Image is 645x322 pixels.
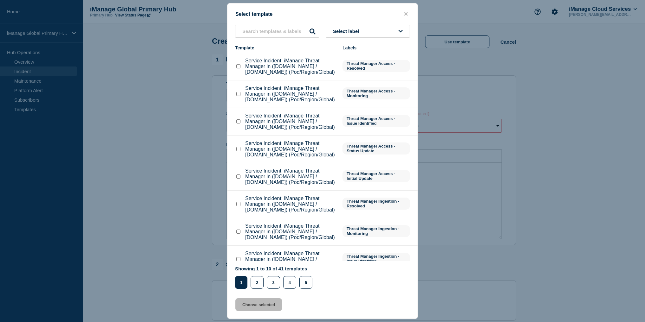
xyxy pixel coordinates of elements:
[235,45,336,50] div: Template
[236,147,240,151] input: Service Incident: iManage Threat Manager in (cloudimanage.com / imanage.work) (Pod/Region/Global)...
[342,115,410,127] span: Threat Manager Access - Issue Identified
[245,58,336,75] p: Service Incident: iManage Threat Manager in ([DOMAIN_NAME] / [DOMAIN_NAME]) (Pod/Region/Global)
[283,276,296,289] button: 4
[235,266,316,271] p: Showing 1 to 10 of 41 templates
[245,196,336,213] p: Service Incident: iManage Threat Manager in ([DOMAIN_NAME] / [DOMAIN_NAME]) (Pod/Region/Global)
[236,202,240,206] input: Service Incident: iManage Threat Manager in (cloudimanage.com / imanage.work) (Pod/Region/Global)...
[402,11,410,17] button: close button
[227,11,418,17] div: Select template
[342,142,410,155] span: Threat Manager Access - Status Update
[299,276,312,289] button: 5
[342,45,410,50] div: Labels
[236,92,240,96] input: Service Incident: iManage Threat Manager in (cloudimanage.com / imanage.work) (Pod/Region/Global)...
[235,298,282,311] button: Choose selected
[245,223,336,240] p: Service Incident: iManage Threat Manager in ([DOMAIN_NAME] / [DOMAIN_NAME]) (Pod/Region/Global)
[236,174,240,179] input: Service Incident: iManage Threat Manager in (cloudimanage.com / imanage.work) (Pod/Region/Global)...
[245,85,336,103] p: Service Incident: iManage Threat Manager in ([DOMAIN_NAME] / [DOMAIN_NAME]) (Pod/Region/Global)
[235,276,247,289] button: 1
[236,64,240,68] input: Service Incident: iManage Threat Manager in (cloudimanage.com / imanage.work) (Pod/Region/Global)...
[236,119,240,123] input: Service Incident: iManage Threat Manager in (cloudimanage.com / imanage.work) (Pod/Region/Global)...
[342,198,410,210] span: Threat Manager Ingestion - Resolved
[245,251,336,268] p: Service Incident: iManage Threat Manager in ([DOMAIN_NAME] / [DOMAIN_NAME]) (Pod/Region/Global)
[326,25,410,38] button: Select label
[342,225,410,237] span: Threat Manager Ingestion - Monitoring
[236,257,240,261] input: Service Incident: iManage Threat Manager in (cloudimanage.com / imanage.work) (Pod/Region/Global)...
[245,113,336,130] p: Service Incident: iManage Threat Manager in ([DOMAIN_NAME] / [DOMAIN_NAME]) (Pod/Region/Global)
[235,25,319,38] input: Search templates & labels
[342,60,410,72] span: Threat Manager Access - Resolved
[333,28,362,34] span: Select label
[236,230,240,234] input: Service Incident: iManage Threat Manager in (cloudimanage.com / imanage.work) (Pod/Region/Global)...
[342,170,410,182] span: Threat Manager Access - Initial Update
[267,276,280,289] button: 3
[342,253,410,265] span: Threat Manager Ingestion - Issue Identified
[245,141,336,158] p: Service Incident: iManage Threat Manager in ([DOMAIN_NAME] / [DOMAIN_NAME]) (Pod/Region/Global)
[342,87,410,99] span: Threat Manager Access - Monitoring
[245,168,336,185] p: Service Incident: iManage Threat Manager in ([DOMAIN_NAME] / [DOMAIN_NAME]) (Pod/Region/Global)
[251,276,264,289] button: 2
